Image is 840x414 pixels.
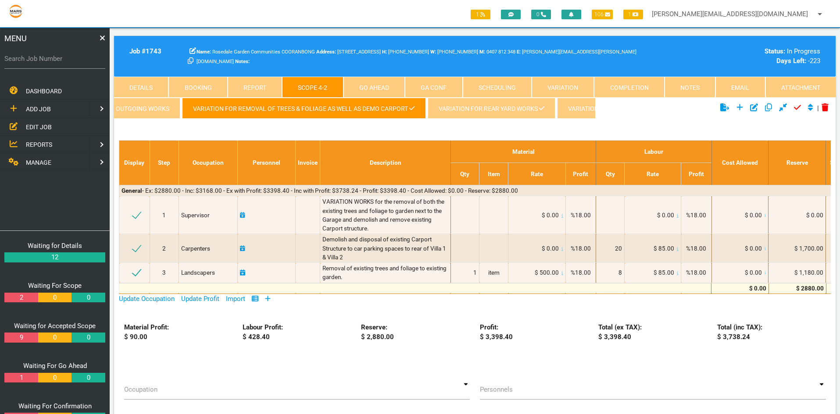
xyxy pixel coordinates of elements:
a: Show/Hide Columns [252,295,258,303]
a: 0 [71,293,105,303]
span: DASHBOARD [26,88,62,95]
a: Click here to add schedule. [240,212,245,219]
th: Description [320,140,451,185]
div: $ 0.00 [714,284,766,293]
a: Click here to add schedule. [240,269,245,276]
span: 3 [162,269,166,276]
div: Material Profit: $ 90.00 [119,322,237,342]
a: Email [715,77,765,98]
a: 0 [71,373,105,383]
a: Details [114,77,168,98]
label: Search Job Number [4,54,105,64]
b: Notes: [235,59,250,64]
span: Removal of existing trees and foliage to existing garden. [322,265,448,280]
span: $ 500.00 [535,269,559,276]
th: Step [150,140,179,185]
th: Personnel [238,140,296,185]
div: Profit: $ 3,398.40 [475,322,593,342]
div: Total (inc TAX): $ 3,738.24 [712,322,830,342]
a: Waiting for Details [28,242,82,250]
a: Click here to add schedule. [240,245,245,252]
div: Total (ex TAX): $ 3,398.40 [593,322,712,342]
span: 0 [531,10,551,19]
td: $ 1,180.00 [769,263,826,283]
a: 2 [4,293,38,303]
td: $ 0.00 [769,196,826,234]
a: Variation [532,77,594,98]
a: Scheduling [463,77,532,98]
span: $ 85.00 [654,245,674,252]
a: 0 [71,333,105,343]
a: GA Conf [405,77,462,98]
span: %18.00 [686,269,706,276]
a: Update Occupation [119,295,175,303]
a: Import [226,295,245,303]
div: Labour Profit: $ 428.40 [238,322,356,342]
a: Go Ahead [343,77,405,98]
th: Labour [596,140,712,163]
span: 1 [471,10,490,19]
span: Rosedale Garden Communities COORANBONG [197,49,315,55]
a: Completion [594,77,664,98]
th: Item [479,163,508,185]
span: Carpenters [181,245,210,252]
span: Demolish and disposal of existing Carport Structure to car parking spaces to rear of Villa 1 & Vi... [322,236,447,261]
span: $ 85.00 [654,269,674,276]
b: H: [382,49,387,55]
span: %18.00 [686,245,706,252]
span: %18.00 [571,245,591,252]
a: Notes [665,77,715,98]
a: Scope 4-2 [282,77,343,98]
span: %18.00 [571,212,591,219]
a: Villa 2 Outgoing works [82,98,180,119]
span: 1 [162,212,166,219]
span: item [488,269,500,276]
img: s3file [9,4,23,18]
a: Waiting For Scope [28,282,82,290]
span: MANAGE [26,159,51,166]
span: $ 0.00 [745,245,762,252]
a: 1 [4,373,38,383]
th: Rate [508,163,565,185]
th: Display [119,140,150,185]
a: Variation for removal of Trees & Foliage as well as Demo Carport [182,98,425,119]
th: Profit [565,163,596,185]
b: General [122,187,142,194]
a: Variation for rear yard works [428,98,555,119]
a: 9 [4,333,38,343]
div: $ 2880.00 [771,284,824,293]
span: 20 [615,245,622,252]
span: %18.00 [571,269,591,276]
a: 0 [38,293,71,303]
a: VARIATION PLASTERING LOUNGE ROOM [557,98,692,119]
span: $ 0.00 [745,269,762,276]
a: Waiting for Accepted Scope [14,322,96,330]
a: Booking [168,77,227,98]
td: $ 1,700.00 [769,234,826,263]
span: $ 0.00 [745,212,762,219]
a: Attachment [765,77,836,98]
a: Update Profit [181,295,219,303]
span: [PHONE_NUMBER] [430,49,478,55]
th: Material [450,140,596,163]
a: Add Row [265,295,271,303]
a: Waiting For Confirmation [18,402,92,410]
span: 106 [592,10,613,19]
span: Home phone [382,49,429,55]
span: VARIATION WORKS for the removal of both the existing trees and foliage to garden next to the Gara... [322,198,446,232]
a: 0 [38,373,71,383]
th: Profit [681,163,711,185]
b: Name: [197,49,211,55]
span: 1 [623,10,643,19]
span: ADD JOB [26,106,51,113]
span: $ 0.00 [542,245,559,252]
span: 2 [162,245,166,252]
a: 12 [4,252,105,262]
span: %18.00 [686,212,706,219]
span: [STREET_ADDRESS] [316,49,381,55]
span: $ 0.00 [542,212,559,219]
th: Rate [625,163,681,185]
span: REPORTS [26,141,52,148]
b: M: [479,49,485,55]
div: | [718,98,831,119]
